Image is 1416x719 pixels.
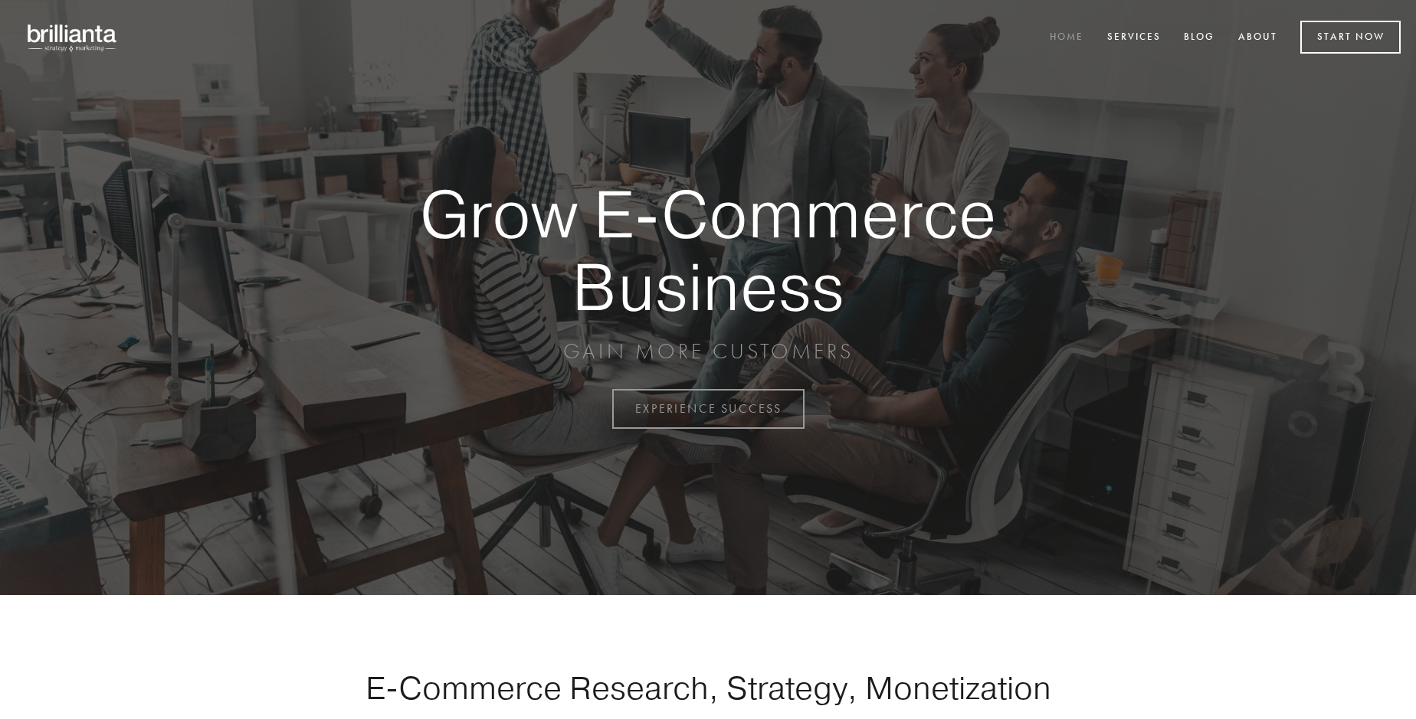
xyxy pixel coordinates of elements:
h1: E-Commerce Research, Strategy, Monetization [317,668,1099,707]
p: GAIN MORE CUSTOMERS [366,338,1050,365]
img: brillianta - research, strategy, marketing [15,15,130,60]
strong: Grow E-Commerce Business [366,178,1050,322]
a: EXPERIENCE SUCCESS [612,389,805,429]
a: Blog [1174,25,1224,51]
a: Services [1097,25,1171,51]
a: Home [1040,25,1093,51]
a: Start Now [1300,21,1401,54]
a: About [1228,25,1287,51]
